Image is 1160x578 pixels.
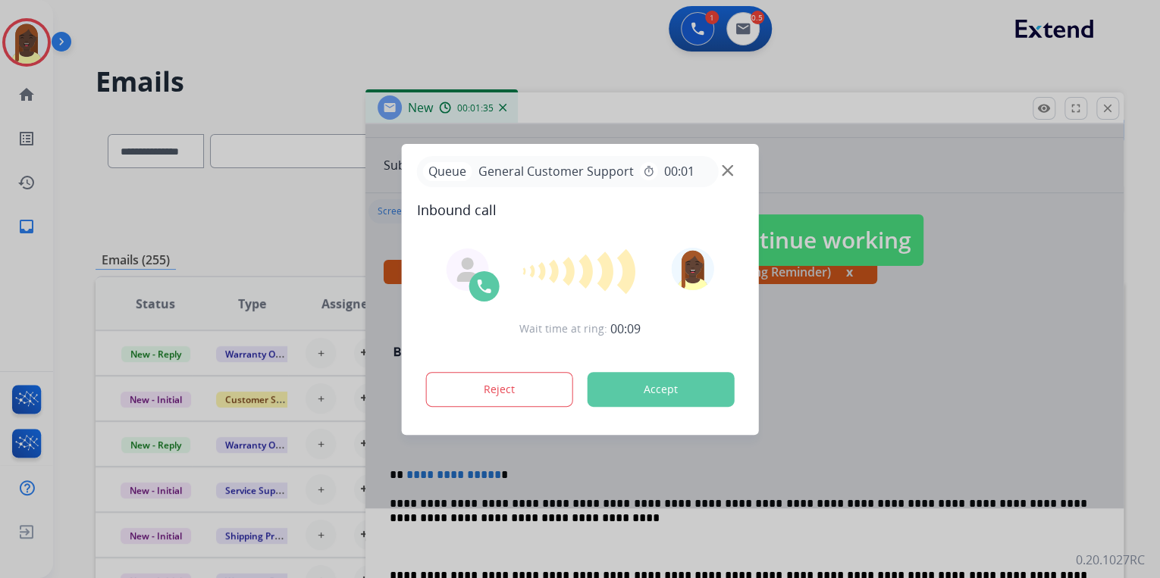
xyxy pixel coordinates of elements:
img: avatar [671,248,713,290]
p: Queue [423,162,472,181]
span: Inbound call [417,199,744,220]
img: call-icon [475,277,494,295]
mat-icon: timer [643,165,655,177]
button: Reject [426,372,573,407]
img: close-button [722,164,733,176]
span: 00:01 [664,162,694,180]
p: 0.20.1027RC [1076,551,1145,569]
img: agent-avatar [456,258,480,282]
span: Wait time at ring: [519,321,607,336]
span: 00:09 [610,320,641,338]
button: Accept [588,372,735,407]
span: General Customer Support [472,162,640,180]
